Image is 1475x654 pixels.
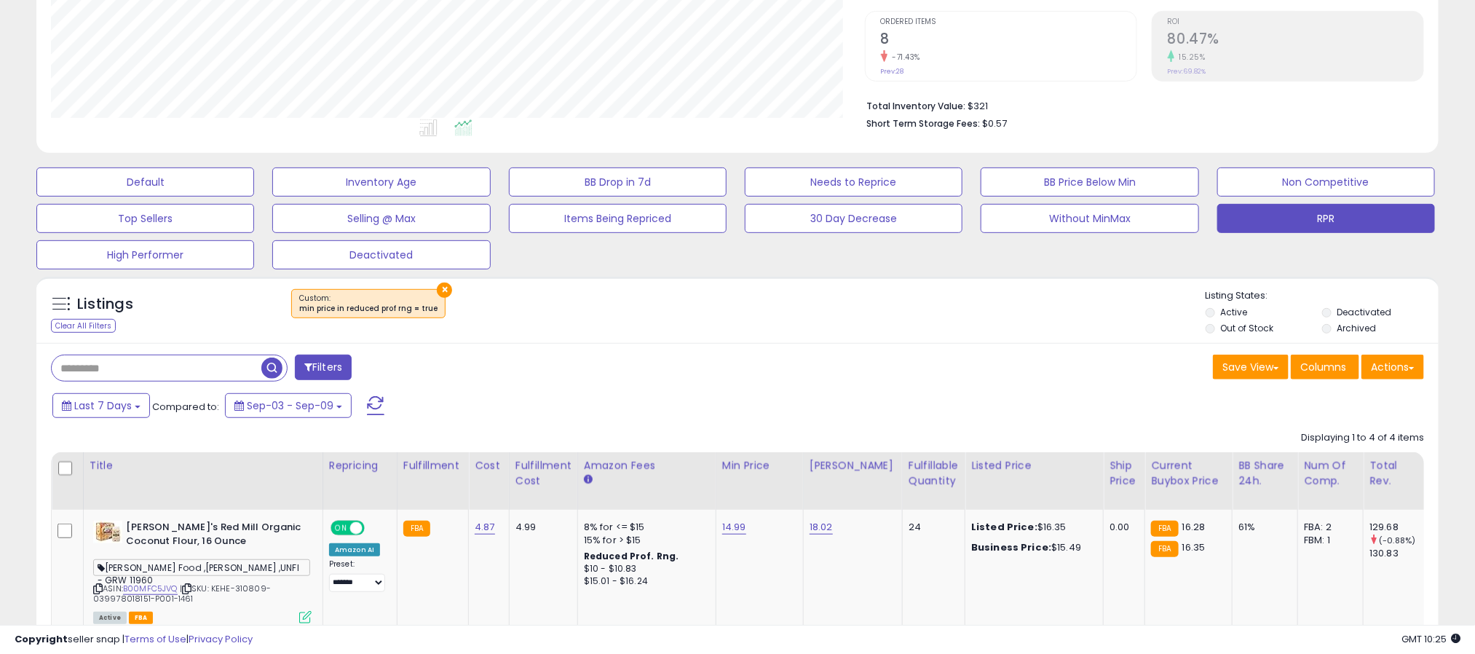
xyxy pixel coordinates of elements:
span: ROI [1168,18,1423,26]
span: $0.57 [983,117,1008,130]
b: Total Inventory Value: [867,100,966,112]
h5: Listings [77,294,133,315]
button: Needs to Reprice [745,168,962,197]
span: ON [332,522,350,535]
button: Actions [1361,355,1424,379]
button: Deactivated [272,240,490,269]
button: Default [36,168,254,197]
div: Total Rev. [1369,458,1423,489]
b: Short Term Storage Fees: [867,117,981,130]
h2: 8 [881,31,1136,50]
button: High Performer [36,240,254,269]
span: OFF [363,522,386,535]
b: Listed Price: [971,520,1037,534]
div: seller snap | | [15,633,253,647]
small: Amazon Fees. [584,473,593,486]
div: Displaying 1 to 4 of 4 items [1301,431,1424,445]
li: $321 [867,96,1413,114]
div: BB Share 24h. [1238,458,1292,489]
button: 30 Day Decrease [745,204,962,233]
div: Fulfillable Quantity [909,458,959,489]
a: B00MFC5JVQ [123,583,178,595]
button: Without MinMax [981,204,1198,233]
div: $15.01 - $16.24 [584,575,705,588]
small: FBA [403,521,430,537]
div: Preset: [329,559,386,591]
span: Compared to: [152,400,219,414]
small: Prev: 28 [881,67,904,76]
a: 18.02 [810,520,833,535]
div: Min Price [722,458,797,473]
span: Columns [1300,360,1346,374]
b: Business Price: [971,540,1051,554]
a: 14.99 [722,520,746,535]
div: 24 [909,521,954,534]
div: FBA: 2 [1304,521,1352,534]
button: Items Being Repriced [509,204,727,233]
div: 4.99 [515,521,566,534]
span: 16.28 [1182,520,1206,534]
div: Repricing [329,458,391,473]
small: FBA [1151,541,1178,557]
a: Terms of Use [124,632,186,646]
small: (-0.88%) [1379,535,1415,546]
button: Columns [1291,355,1359,379]
label: Archived [1337,322,1376,334]
label: Out of Stock [1221,322,1274,334]
strong: Copyright [15,632,68,646]
small: -71.43% [887,52,921,63]
span: [PERSON_NAME] Food ,[PERSON_NAME] ,UNFI - GRW 11960 [93,559,310,576]
div: $16.35 [971,521,1092,534]
span: Custom: [299,293,438,315]
div: Amazon Fees [584,458,710,473]
div: 61% [1238,521,1286,534]
div: Cost [475,458,503,473]
small: FBA [1151,521,1178,537]
button: Save View [1213,355,1289,379]
span: Last 7 Days [74,398,132,413]
small: Prev: 69.82% [1168,67,1206,76]
div: $10 - $10.83 [584,563,705,575]
div: FBM: 1 [1304,534,1352,547]
h2: 80.47% [1168,31,1423,50]
button: Sep-03 - Sep-09 [225,393,352,418]
a: 4.87 [475,520,495,535]
div: min price in reduced prof rng = true [299,304,438,314]
button: BB Price Below Min [981,168,1198,197]
div: Title [90,458,317,473]
button: Last 7 Days [52,393,150,418]
button: Non Competitive [1217,168,1435,197]
small: 15.25% [1174,52,1206,63]
label: Deactivated [1337,306,1391,318]
span: Ordered Items [881,18,1136,26]
p: Listing States: [1206,289,1439,303]
button: Top Sellers [36,204,254,233]
button: Selling @ Max [272,204,490,233]
span: Sep-03 - Sep-09 [247,398,333,413]
div: 130.83 [1369,547,1428,560]
span: 16.35 [1182,540,1206,554]
button: RPR [1217,204,1435,233]
b: Reduced Prof. Rng. [584,550,679,562]
div: Fulfillment [403,458,462,473]
button: BB Drop in 7d [509,168,727,197]
div: 129.68 [1369,521,1428,534]
div: Fulfillment Cost [515,458,572,489]
div: 8% for <= $15 [584,521,705,534]
span: | SKU: KEHE-310809-039978018151-P001-1461 [93,583,271,604]
span: 2025-09-17 10:25 GMT [1401,632,1460,646]
div: Amazon AI [329,543,380,556]
div: 15% for > $15 [584,534,705,547]
button: Inventory Age [272,168,490,197]
div: Clear All Filters [51,319,116,333]
label: Active [1221,306,1248,318]
div: Listed Price [971,458,1097,473]
div: Num of Comp. [1304,458,1357,489]
img: 51yjFzmihVL._SL40_.jpg [93,521,122,543]
div: Current Buybox Price [1151,458,1226,489]
a: Privacy Policy [189,632,253,646]
div: $15.49 [971,541,1092,554]
b: [PERSON_NAME]'s Red Mill Organic Coconut Flour, 16 Ounce [126,521,303,551]
div: 0.00 [1110,521,1134,534]
button: × [437,283,452,298]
